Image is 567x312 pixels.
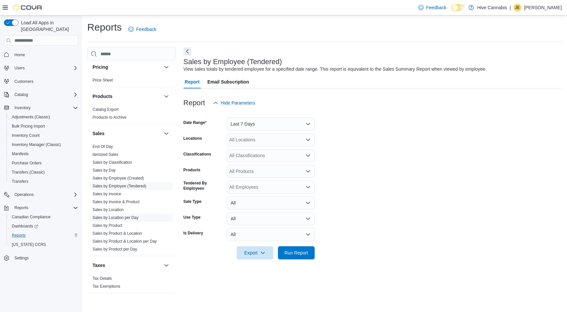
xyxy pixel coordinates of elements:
[183,230,203,236] label: Is Delivery
[87,76,176,87] div: Pricing
[93,192,121,196] a: Sales by Invoice
[12,91,31,99] button: Catalog
[93,160,132,165] a: Sales by Classification
[183,180,224,191] label: Tendered By Employees
[183,199,201,204] label: Sale Type
[93,152,118,157] a: Itemized Sales
[7,140,81,149] button: Inventory Manager (Classic)
[12,214,51,220] span: Canadian Compliance
[9,231,78,239] span: Reports
[12,254,31,262] a: Settings
[1,253,81,263] button: Settings
[1,77,81,86] button: Customers
[451,4,465,11] input: Dark Mode
[136,26,156,33] span: Feedback
[13,4,43,11] img: Cova
[9,122,48,130] a: Bulk Pricing Import
[14,52,25,58] span: Home
[87,275,176,293] div: Taxes
[12,124,45,129] span: Bulk Pricing Import
[9,241,78,249] span: Washington CCRS
[9,231,28,239] a: Reports
[93,130,161,137] button: Sales
[515,4,520,12] span: JE
[1,50,81,59] button: Home
[93,168,116,173] a: Sales by Day
[12,114,50,120] span: Adjustments (Classic)
[7,149,81,158] button: Manifests
[12,204,78,212] span: Reports
[14,255,29,261] span: Settings
[305,169,311,174] button: Open list of options
[12,151,29,156] span: Manifests
[227,228,315,241] button: All
[93,262,161,269] button: Taxes
[7,212,81,222] button: Canadian Compliance
[93,200,139,204] a: Sales by Invoice & Product
[183,58,282,66] h3: Sales by Employee (Tendered)
[7,231,81,240] button: Reports
[1,103,81,112] button: Inventory
[210,96,258,109] button: Hide Parameters
[7,122,81,131] button: Bulk Pricing Import
[9,178,78,185] span: Transfers
[237,246,273,259] button: Export
[9,168,78,176] span: Transfers (Classic)
[183,120,207,125] label: Date Range
[93,115,126,120] a: Products to Archive
[9,150,31,158] a: Manifests
[162,261,170,269] button: Taxes
[93,231,142,236] a: Sales by Product & Location
[183,47,191,55] button: Next
[7,168,81,177] button: Transfers (Classic)
[162,92,170,100] button: Products
[477,4,507,12] p: Hive Cannabis
[12,160,42,166] span: Purchase Orders
[12,104,78,112] span: Inventory
[12,204,31,212] button: Reports
[12,191,36,199] button: Operations
[93,64,108,70] h3: Pricing
[9,113,52,121] a: Adjustments (Classic)
[12,254,78,262] span: Settings
[93,144,113,149] a: End Of Day
[183,215,200,220] label: Use Type
[12,170,45,175] span: Transfers (Classic)
[12,179,28,184] span: Transfers
[305,184,311,190] button: Open list of options
[93,64,161,70] button: Pricing
[9,150,78,158] span: Manifests
[93,130,105,137] h3: Sales
[9,159,44,167] a: Purchase Orders
[93,276,112,281] a: Tax Details
[9,141,64,149] a: Inventory Manager (Classic)
[87,21,122,34] h1: Reports
[9,113,78,121] span: Adjustments (Classic)
[9,132,42,139] a: Inventory Count
[87,143,176,256] div: Sales
[12,78,36,85] a: Customers
[12,242,46,247] span: [US_STATE] CCRS
[9,213,53,221] a: Canadian Compliance
[93,207,124,212] a: Sales by Location
[426,4,446,11] span: Feedback
[93,176,144,180] a: Sales by Employee (Created)
[14,105,31,110] span: Inventory
[93,262,105,269] h3: Taxes
[9,122,78,130] span: Bulk Pricing Import
[14,79,33,84] span: Customers
[12,64,78,72] span: Users
[183,99,205,107] h3: Report
[7,158,81,168] button: Purchase Orders
[1,203,81,212] button: Reports
[126,23,159,36] a: Feedback
[1,190,81,199] button: Operations
[93,247,137,252] a: Sales by Product per Day
[514,4,521,12] div: John-Evan Snow
[9,213,78,221] span: Canadian Compliance
[183,136,202,141] label: Locations
[9,241,49,249] a: [US_STATE] CCRS
[7,177,81,186] button: Transfers
[305,137,311,142] button: Open list of options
